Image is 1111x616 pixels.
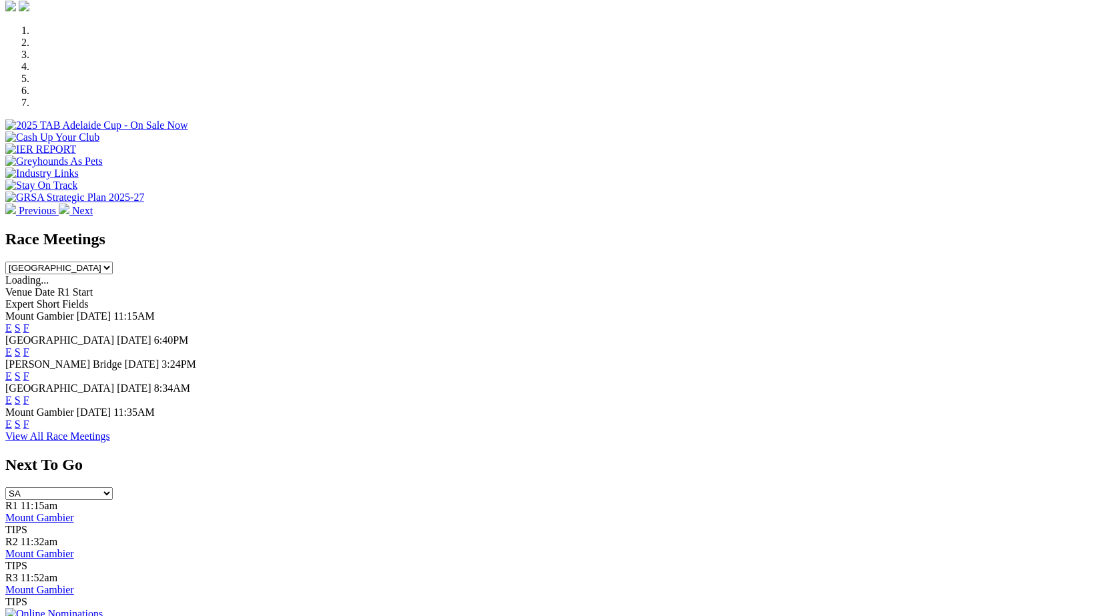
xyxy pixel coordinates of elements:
[5,382,114,394] span: [GEOGRAPHIC_DATA]
[5,204,16,214] img: chevron-left-pager-white.svg
[19,1,29,11] img: twitter.svg
[15,322,21,334] a: S
[5,156,103,168] img: Greyhounds As Pets
[5,430,110,442] a: View All Race Meetings
[23,418,29,430] a: F
[5,394,12,406] a: E
[15,418,21,430] a: S
[5,298,34,310] span: Expert
[5,500,18,511] span: R1
[57,286,93,298] span: R1 Start
[5,456,1106,474] h2: Next To Go
[5,205,59,216] a: Previous
[35,286,55,298] span: Date
[5,192,144,204] img: GRSA Strategic Plan 2025-27
[5,370,12,382] a: E
[15,394,21,406] a: S
[113,310,155,322] span: 11:15AM
[62,298,88,310] span: Fields
[5,536,18,547] span: R2
[23,322,29,334] a: F
[19,205,56,216] span: Previous
[5,310,74,322] span: Mount Gambier
[5,596,27,607] span: TIPS
[161,358,196,370] span: 3:24PM
[23,394,29,406] a: F
[113,406,155,418] span: 11:35AM
[5,1,16,11] img: facebook.svg
[5,524,27,535] span: TIPS
[5,406,74,418] span: Mount Gambier
[21,536,57,547] span: 11:32am
[15,370,21,382] a: S
[5,334,114,346] span: [GEOGRAPHIC_DATA]
[23,370,29,382] a: F
[15,346,21,358] a: S
[5,286,32,298] span: Venue
[5,274,49,286] span: Loading...
[5,131,99,143] img: Cash Up Your Club
[5,572,18,583] span: R3
[59,204,69,214] img: chevron-right-pager-white.svg
[5,548,74,559] a: Mount Gambier
[21,500,57,511] span: 11:15am
[5,346,12,358] a: E
[5,512,74,523] a: Mount Gambier
[5,168,79,180] img: Industry Links
[5,560,27,571] span: TIPS
[37,298,60,310] span: Short
[5,119,188,131] img: 2025 TAB Adelaide Cup - On Sale Now
[117,382,151,394] span: [DATE]
[154,382,190,394] span: 8:34AM
[23,346,29,358] a: F
[59,205,93,216] a: Next
[5,358,122,370] span: [PERSON_NAME] Bridge
[5,180,77,192] img: Stay On Track
[5,143,76,156] img: IER REPORT
[77,406,111,418] span: [DATE]
[154,334,189,346] span: 6:40PM
[5,230,1106,248] h2: Race Meetings
[21,572,57,583] span: 11:52am
[5,418,12,430] a: E
[117,334,151,346] span: [DATE]
[125,358,159,370] span: [DATE]
[77,310,111,322] span: [DATE]
[72,205,93,216] span: Next
[5,322,12,334] a: E
[5,584,74,595] a: Mount Gambier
